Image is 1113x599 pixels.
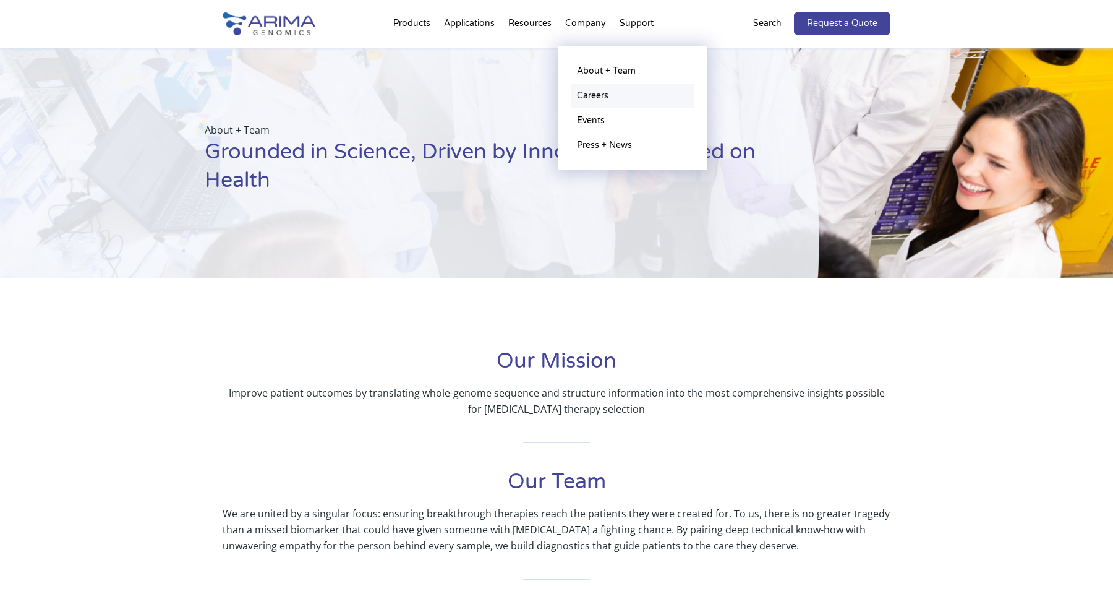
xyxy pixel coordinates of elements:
[223,468,890,506] h1: Our Team
[571,84,694,108] a: Careers
[205,122,757,138] p: About + Team
[223,12,315,35] img: Arima-Genomics-logo
[205,138,757,204] h1: Grounded in Science, Driven by Innovation, Focused on Health
[571,108,694,133] a: Events
[223,385,890,417] p: Improve patient outcomes by translating whole-genome sequence and structure information into the ...
[223,347,890,385] h1: Our Mission
[223,506,890,554] p: We are united by a singular focus: ensuring breakthrough therapies reach the patients they were c...
[753,15,782,32] p: Search
[571,59,694,84] a: About + Team
[571,133,694,158] a: Press + News
[794,12,890,35] a: Request a Quote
